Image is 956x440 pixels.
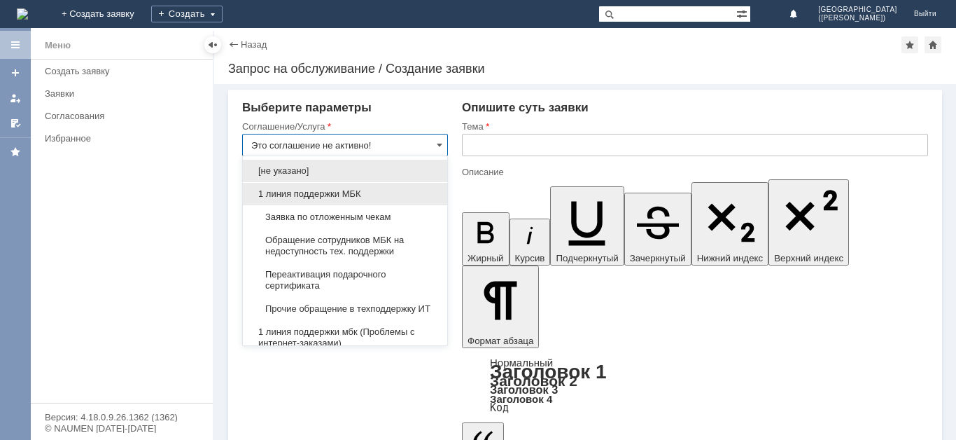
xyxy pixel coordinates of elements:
[736,6,750,20] span: Расширенный поиск
[901,36,918,53] div: Добавить в избранное
[515,253,545,263] span: Курсив
[242,122,445,131] div: Соглашение/Услуга
[550,186,624,266] button: Подчеркнутый
[509,219,551,266] button: Курсив
[624,193,691,266] button: Зачеркнутый
[462,101,589,114] span: Опишите суть заявки
[4,112,27,135] a: Мои согласования
[4,87,27,109] a: Мои заявки
[39,105,210,127] a: Согласования
[691,182,769,266] button: Нижний индекс
[490,383,558,396] a: Заголовок 3
[556,253,618,263] span: Подчеркнутый
[39,60,210,82] a: Создать заявку
[17,8,28,20] a: Перейти на домашнюю страницу
[697,253,764,263] span: Нижний индекс
[251,212,439,223] span: Заявка по отложенным чекам
[204,36,221,53] div: Скрыть меню
[45,66,204,76] div: Создать заявку
[45,413,199,422] div: Версия: 4.18.0.9.26.1362 (1362)
[17,8,28,20] img: logo
[462,266,539,348] button: Формат абзаца
[45,111,204,121] div: Согласования
[45,133,189,144] div: Избранное
[151,6,223,22] div: Создать
[242,101,372,114] span: Выберите параметры
[4,62,27,84] a: Создать заявку
[462,122,925,131] div: Тема
[490,373,577,389] a: Заголовок 2
[818,6,897,14] span: [GEOGRAPHIC_DATA]
[251,235,439,257] span: Обращение сотрудников МБК на недоступность тех. поддержки
[490,393,552,405] a: Заголовок 4
[462,212,509,266] button: Жирный
[468,336,533,346] span: Формат абзаца
[251,303,439,315] span: Прочие обращение в техподдержку ИТ
[490,401,509,414] a: Код
[241,39,267,50] a: Назад
[774,253,843,263] span: Верхний индекс
[468,253,504,263] span: Жирный
[45,424,199,433] div: © NAUMEN [DATE]-[DATE]
[228,62,942,76] div: Запрос на обслуживание / Создание заявки
[462,167,925,177] div: Описание
[251,188,439,200] span: 1 линия поддержки МБК
[251,165,439,177] span: [не указано]
[45,37,71,54] div: Меню
[45,88,204,99] div: Заявки
[818,14,897,22] span: ([PERSON_NAME])
[462,358,928,413] div: Формат абзаца
[39,83,210,104] a: Заявки
[925,36,941,53] div: Сделать домашней страницей
[768,179,849,266] button: Верхний индекс
[251,326,439,349] span: 1 линия поддержки мбк (Проблемы с интернет-заказами)
[490,361,607,383] a: Заголовок 1
[490,357,553,369] a: Нормальный
[630,253,686,263] span: Зачеркнутый
[251,269,439,291] span: Переактивация подарочного сертификата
